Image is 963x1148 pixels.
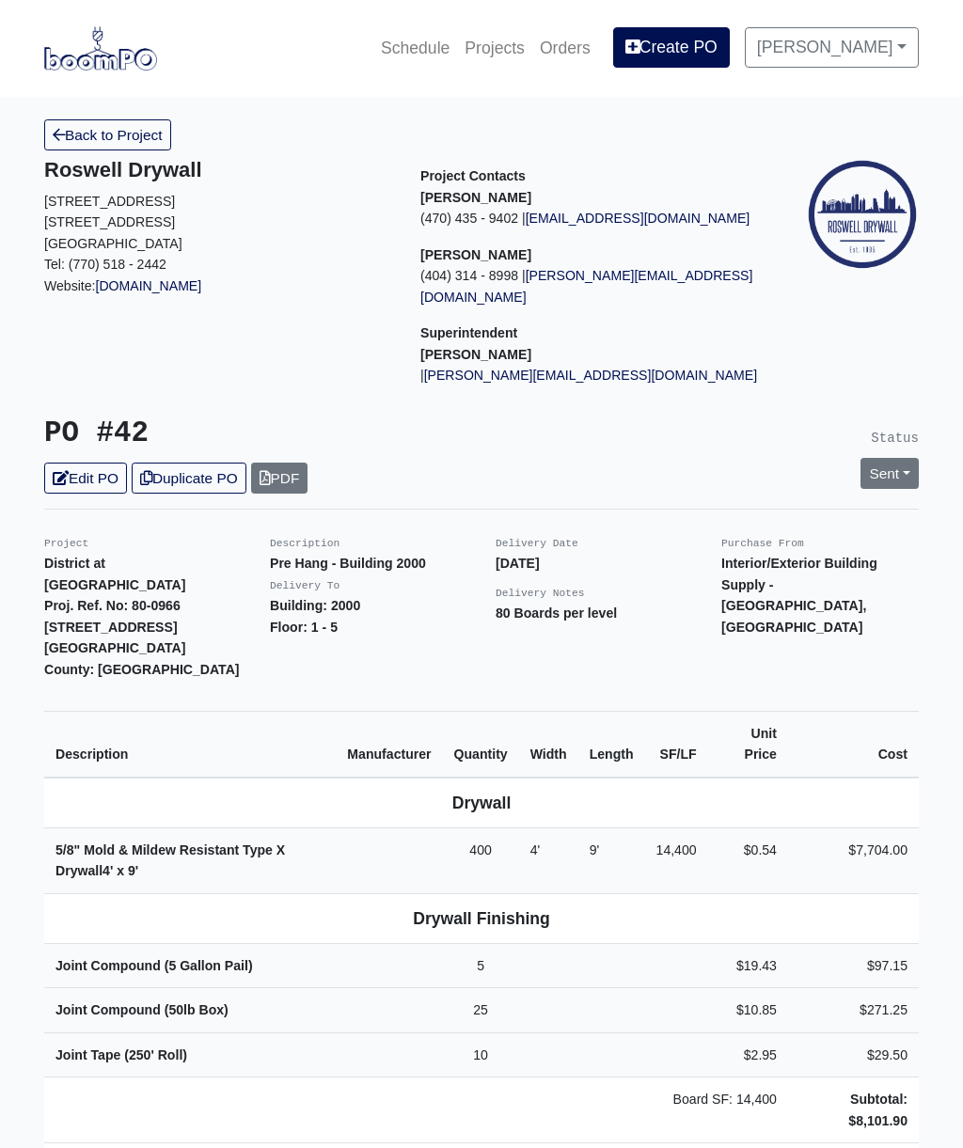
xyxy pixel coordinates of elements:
strong: Joint Compound (5 Gallon Pail) [55,958,253,973]
td: $10.85 [708,988,788,1033]
p: [STREET_ADDRESS] [44,191,392,212]
a: Edit PO [44,463,127,494]
span: Board SF: 14,400 [673,1092,777,1107]
strong: Joint Compound (50lb Box) [55,1002,229,1017]
strong: Building: 2000 [270,598,360,613]
img: boomPO [44,26,157,70]
p: [STREET_ADDRESS] [44,212,392,233]
p: | [420,365,768,386]
strong: [GEOGRAPHIC_DATA] [44,640,185,655]
p: Tel: (770) 518 - 2442 [44,254,392,275]
b: Drywall Finishing [413,909,550,928]
small: Delivery Date [496,538,578,549]
a: [DOMAIN_NAME] [96,278,202,293]
strong: Proj. Ref. No: 80-0966 [44,598,181,613]
h3: PO #42 [44,417,467,451]
small: Delivery To [270,580,339,591]
span: x [117,863,124,878]
a: PDF [251,463,308,494]
strong: Pre Hang - Building 2000 [270,556,426,571]
strong: [PERSON_NAME] [420,190,531,205]
span: 4' [530,842,541,857]
td: $29.50 [788,1032,919,1077]
span: 9' [590,842,600,857]
a: [PERSON_NAME][EMAIL_ADDRESS][DOMAIN_NAME] [424,368,757,383]
a: Create PO [613,27,730,67]
a: Schedule [373,27,457,69]
a: [PERSON_NAME][EMAIL_ADDRESS][DOMAIN_NAME] [420,268,752,305]
a: Orders [532,27,598,69]
th: Description [44,711,336,778]
th: Width [519,711,578,778]
td: 25 [443,988,519,1033]
strong: 5/8" Mold & Mildew Resistant Type X Drywall [55,842,285,879]
td: $97.15 [788,943,919,988]
small: Description [270,538,339,549]
strong: County: [GEOGRAPHIC_DATA] [44,662,240,677]
td: $19.43 [708,943,788,988]
a: Duplicate PO [132,463,246,494]
strong: [PERSON_NAME] [420,247,531,262]
h5: Roswell Drywall [44,158,392,182]
small: Purchase From [721,538,804,549]
strong: [STREET_ADDRESS] [44,620,178,635]
td: $0.54 [708,827,788,893]
a: Back to Project [44,119,171,150]
strong: District at [GEOGRAPHIC_DATA] [44,556,185,592]
b: Drywall [452,794,512,812]
td: $7,704.00 [788,827,919,893]
strong: [DATE] [496,556,540,571]
span: Superintendent [420,325,517,340]
small: Status [871,431,919,446]
strong: Floor: 1 - 5 [270,620,338,635]
p: Interior/Exterior Building Supply - [GEOGRAPHIC_DATA], [GEOGRAPHIC_DATA] [721,553,919,637]
small: Project [44,538,88,549]
th: Length [578,711,645,778]
div: Website: [44,158,392,296]
span: 4' [103,863,113,878]
td: 400 [443,827,519,893]
p: (470) 435 - 9402 | [420,208,768,229]
th: Cost [788,711,919,778]
td: 14,400 [645,827,708,893]
strong: [PERSON_NAME] [420,347,531,362]
td: $2.95 [708,1032,788,1077]
p: (404) 314 - 8998 | [420,265,768,307]
a: Sent [860,458,919,489]
strong: 80 Boards per level [496,605,617,621]
th: Manufacturer [336,711,442,778]
td: 5 [443,943,519,988]
th: SF/LF [645,711,708,778]
p: [GEOGRAPHIC_DATA] [44,233,392,255]
span: Project Contacts [420,168,526,183]
td: Subtotal: $8,101.90 [788,1077,919,1143]
td: $271.25 [788,988,919,1033]
a: Projects [457,27,532,69]
a: [PERSON_NAME] [745,27,919,67]
th: Quantity [443,711,519,778]
td: 10 [443,1032,519,1077]
strong: Joint Tape (250' Roll) [55,1047,187,1062]
span: 9' [128,863,138,878]
small: Delivery Notes [496,588,585,599]
th: Unit Price [708,711,788,778]
a: [EMAIL_ADDRESS][DOMAIN_NAME] [526,211,750,226]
